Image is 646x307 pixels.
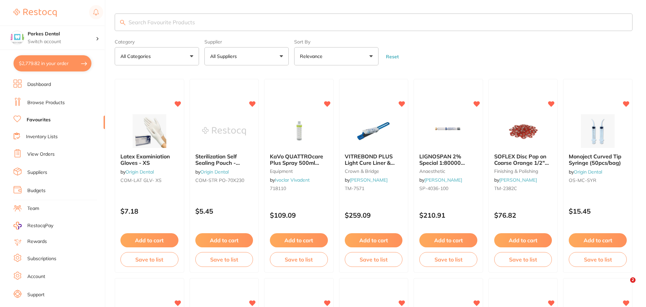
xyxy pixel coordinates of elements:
p: Switch account [28,38,96,45]
button: $2,779.82 in your order [13,55,91,71]
span: COM-STR PO-70X230 [195,177,244,183]
button: Add to cart [569,233,627,247]
a: [PERSON_NAME] [350,177,388,183]
img: Monoject Curved Tip Syringe (50pcs/bag) [576,114,620,148]
a: [PERSON_NAME] [499,177,537,183]
img: Restocq Logo [13,9,57,17]
a: Budgets [27,187,46,194]
button: Add to cart [419,233,477,247]
img: Latex Examiniation Gloves - XS [128,114,171,148]
a: Dashboard [27,81,51,88]
img: LIGNOSPAN 2% Special 1:80000 adrenalin 2.2ml 2xBox 50 [426,114,470,148]
b: VITREBOND PLUS Light Cure Liner & Base Click & Mix [345,153,403,166]
img: KaVo QUATTROcare Plus Spray 500ml (2140P) [277,114,321,148]
button: Save to list [120,252,178,267]
small: equipment [270,168,328,174]
a: View Orders [27,151,55,158]
button: Save to list [195,252,253,267]
p: $259.09 [345,211,403,219]
a: Subscriptions [27,255,56,262]
a: Ivoclar Vivadent [275,177,310,183]
a: Rewards [27,238,47,245]
span: TM-7571 [345,185,364,191]
p: $5.45 [195,207,253,215]
button: Add to cart [270,233,328,247]
b: LIGNOSPAN 2% Special 1:80000 adrenalin 2.2ml 2xBox 50 [419,153,477,166]
p: $210.91 [419,211,477,219]
label: Sort By [294,39,378,44]
button: Save to list [419,252,477,267]
a: Restocq Logo [13,5,57,21]
span: 718110 [270,185,286,191]
b: SOFLEX Disc Pop on Coarse Orange 1/2" 12.7mm Pack of 85 [494,153,552,166]
span: RestocqPay [27,222,53,229]
small: finishing & polishing [494,168,552,174]
span: by [345,177,388,183]
a: Favourites [27,117,51,123]
input: Search Favourite Products [115,13,633,31]
span: VITREBOND PLUS Light Cure Liner & Base Click & Mix [345,153,395,172]
button: Save to list [270,252,328,267]
img: SOFLEX Disc Pop on Coarse Orange 1/2" 12.7mm Pack of 85 [501,114,545,148]
button: All Suppliers [204,47,289,65]
a: [PERSON_NAME] [424,177,462,183]
span: OS-MC-SYR [569,177,596,183]
a: Origin Dental [125,169,154,175]
span: 2 [630,277,636,283]
button: Save to list [569,252,627,267]
button: Reset [384,54,401,60]
span: SOFLEX Disc Pop on Coarse Orange 1/2" 12.7mm Pack of 85 [494,153,549,172]
a: Team [27,205,39,212]
button: Add to cart [195,233,253,247]
b: Latex Examiniation Gloves - XS [120,153,178,166]
p: Relevance [300,53,325,60]
p: $15.45 [569,207,627,215]
p: $76.82 [494,211,552,219]
span: LIGNOSPAN 2% Special 1:80000 [MEDICAL_DATA] 2.2ml 2xBox 50 [419,153,466,178]
b: KaVo QUATTROcare Plus Spray 500ml (2140P) [270,153,328,166]
button: Save to list [345,252,403,267]
span: Latex Examiniation Gloves - XS [120,153,170,166]
small: crown & bridge [345,168,403,174]
p: $7.18 [120,207,178,215]
span: by [494,177,537,183]
iframe: Intercom live chat [616,277,633,294]
a: Origin Dental [200,169,229,175]
span: SP-4036-100 [419,185,448,191]
span: by [195,169,229,175]
span: KaVo QUATTROcare Plus Spray 500ml (2140P) [270,153,323,172]
a: Origin Dental [574,169,602,175]
a: RestocqPay [13,222,53,229]
a: Support [27,291,45,298]
img: Sterilization Self Sealing Pouch - 70*230mm [202,114,246,148]
a: Suppliers [27,169,47,176]
span: TM-2382C [494,185,517,191]
span: by [569,169,602,175]
button: Save to list [494,252,552,267]
label: Category [115,39,199,44]
span: by [120,169,154,175]
span: by [419,177,462,183]
button: Add to cart [120,233,178,247]
span: Monoject Curved Tip Syringe (50pcs/bag) [569,153,621,166]
p: $109.09 [270,211,328,219]
button: All Categories [115,47,199,65]
label: Supplier [204,39,289,44]
button: Add to cart [345,233,403,247]
a: Inventory Lists [26,133,58,140]
p: All Categories [120,53,153,60]
h4: Parkes Dental [28,31,96,37]
span: COM-LAT GLV- XS [120,177,162,183]
button: Relevance [294,47,378,65]
img: VITREBOND PLUS Light Cure Liner & Base Click & Mix [352,114,395,148]
b: Sterilization Self Sealing Pouch - 70*230mm [195,153,253,166]
span: Sterilization Self Sealing Pouch - 70*230mm [195,153,240,172]
span: by [270,177,310,183]
a: Browse Products [27,99,65,106]
img: RestocqPay [13,222,22,229]
small: anaesthetic [419,168,477,174]
p: All Suppliers [210,53,240,60]
a: Account [27,273,45,280]
img: Parkes Dental [10,31,24,44]
b: Monoject Curved Tip Syringe (50pcs/bag) [569,153,627,166]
